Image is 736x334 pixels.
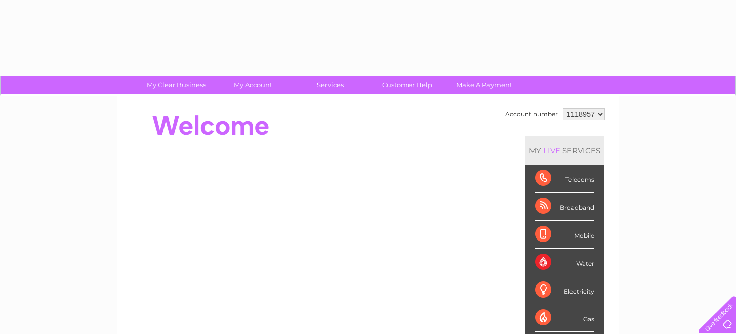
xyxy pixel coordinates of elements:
[535,193,594,220] div: Broadband
[135,76,218,94] a: My Clear Business
[535,221,594,249] div: Mobile
[535,276,594,304] div: Electricity
[289,76,372,94] a: Services
[503,106,560,123] td: Account number
[535,304,594,332] div: Gas
[535,249,594,276] div: Water
[212,76,295,94] a: My Account
[442,76,526,94] a: Make A Payment
[525,136,604,165] div: MY SERVICES
[535,165,594,193] div: Telecoms
[541,146,562,155] div: LIVE
[365,76,449,94] a: Customer Help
